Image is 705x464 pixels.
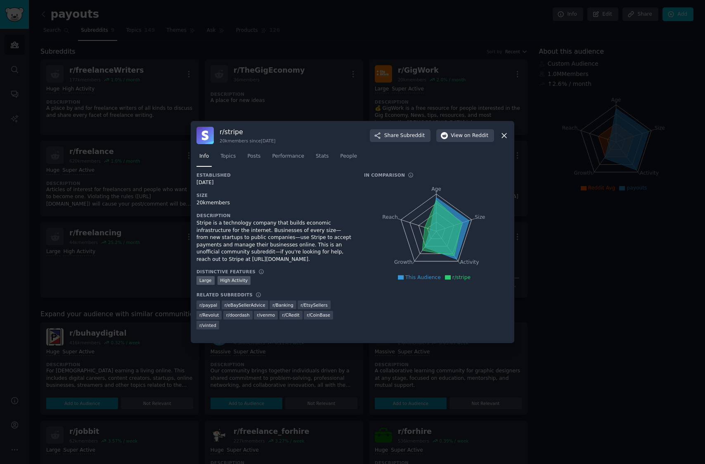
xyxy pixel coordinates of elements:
h3: Distinctive Features [196,269,256,275]
tspan: Reach [382,214,398,220]
button: ShareSubreddit [370,129,431,142]
h3: Related Subreddits [196,292,253,298]
span: Topics [220,153,236,160]
div: Stripe is a technology company that builds economic infrastructure for the internet. Businesses o... [196,220,352,263]
h3: Description [196,213,352,218]
span: This Audience [405,275,441,280]
span: View [451,132,488,140]
span: r/ paypal [199,302,217,308]
span: Subreddit [400,132,425,140]
span: r/ venmo [257,312,275,318]
span: r/ vinted [199,322,216,328]
button: Viewon Reddit [436,129,494,142]
a: Stats [313,150,331,167]
img: stripe [196,127,214,144]
h3: In Comparison [364,172,405,178]
span: r/ Banking [272,302,293,308]
span: r/ Revolut [199,312,219,318]
a: People [337,150,360,167]
tspan: Activity [460,260,479,265]
div: High Activity [218,276,251,285]
span: r/stripe [452,275,471,280]
a: Info [196,150,212,167]
span: r/ doordash [226,312,250,318]
a: Topics [218,150,239,167]
span: r/ CRedit [282,312,300,318]
span: Stats [316,153,329,160]
div: Large [196,276,215,285]
span: on Reddit [464,132,488,140]
div: [DATE] [196,179,352,187]
tspan: Age [431,186,441,192]
div: 20k members since [DATE] [220,138,275,144]
span: Share [384,132,425,140]
span: Performance [272,153,304,160]
span: r/ CoinBase [307,312,330,318]
h3: Size [196,192,352,198]
span: People [340,153,357,160]
a: Performance [269,150,307,167]
span: r/ EtsySellers [300,302,328,308]
div: 20k members [196,199,352,207]
h3: Established [196,172,352,178]
tspan: Size [475,214,485,220]
h3: r/ stripe [220,128,275,136]
a: Posts [244,150,263,167]
span: Posts [247,153,260,160]
span: r/ eBaySellerAdvice [225,302,265,308]
tspan: Growth [394,260,412,265]
span: Info [199,153,209,160]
